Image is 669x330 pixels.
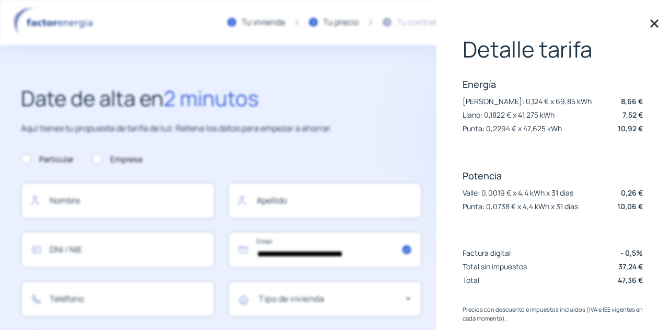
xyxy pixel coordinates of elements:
[463,78,643,90] p: Energía
[21,122,422,135] p: Aquí tienes tu propuesta de tarifa de luz. Rellena los datos para empezar a ahorrar.
[21,82,422,115] h2: Date de alta en
[463,201,578,211] p: Punta: 0,0738 € x 4,4 kWh x 31 dias
[92,153,142,166] label: Empresa
[463,37,643,62] p: Detalle tarifa
[164,84,259,112] span: 2 minutos
[463,261,527,271] p: Total sin impuestos
[241,16,285,29] div: Tu vivienda
[618,123,643,134] p: 10,92 €
[463,110,555,120] p: Llano: 0,1822 € x 41,275 kWh
[621,96,643,107] p: 8,66 €
[621,187,643,198] p: 0,26 €
[622,109,643,120] p: 7,52 €
[463,275,479,285] p: Total
[618,261,643,272] p: 37,24 €
[463,96,592,106] p: [PERSON_NAME]: 0,124 € x 69,85 kWh
[323,16,359,29] div: Tu precio
[617,201,643,212] p: 10,06 €
[463,305,643,323] p: Precios con descuento e impuestos incluidos (IVA e IEE vigentes en cada momento).
[463,123,562,133] p: Punta: 0,2294 € x 47,625 kWh
[10,7,99,38] img: logo factor
[463,169,643,182] p: Potencia
[397,16,442,29] div: Tu contrato
[259,293,324,304] mat-label: Tipo de vivienda
[620,247,643,258] p: - 0,5%
[618,275,643,286] p: 47,36 €
[463,248,511,258] p: Factura digital
[463,188,573,198] p: Valle: 0,0019 € x 4,4 kWh x 31 dias
[21,153,74,166] label: Particular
